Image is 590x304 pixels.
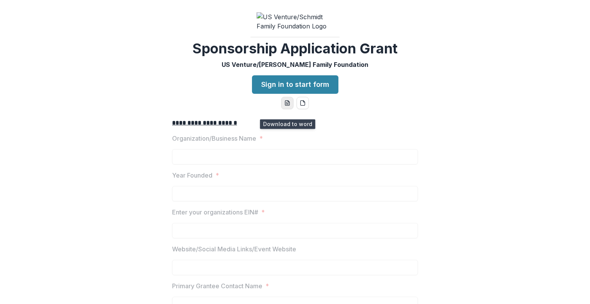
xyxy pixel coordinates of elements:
[172,171,212,180] p: Year Founded
[297,97,309,109] button: pdf-download
[172,244,296,254] p: Website/Social Media Links/Event Website
[172,208,258,217] p: Enter your organizations EIN#
[172,281,262,291] p: Primary Grantee Contact Name
[281,97,293,109] button: word-download
[222,60,368,69] p: US Venture/[PERSON_NAME] Family Foundation
[252,75,338,94] a: Sign in to start form
[192,40,398,57] h2: Sponsorship Application Grant
[172,134,256,143] p: Organization/Business Name
[257,12,333,31] img: US Venture/Schmidt Family Foundation Logo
